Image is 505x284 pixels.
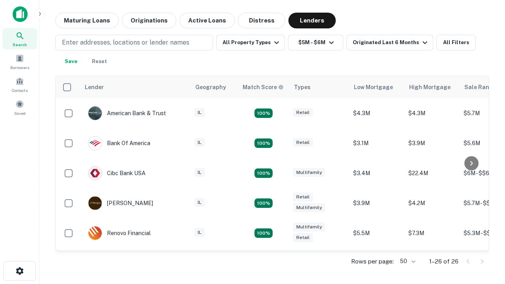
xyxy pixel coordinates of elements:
p: 1–26 of 26 [429,257,458,266]
th: Geography [191,76,238,98]
div: High Mortgage [409,82,451,92]
button: Originations [122,13,176,28]
img: picture [88,196,102,210]
h6: Match Score [243,83,282,92]
td: $3.9M [349,188,404,218]
a: Borrowers [2,51,37,72]
button: Active Loans [180,13,235,28]
div: Types [294,82,310,92]
div: [PERSON_NAME] [88,196,153,210]
th: Types [289,76,349,98]
button: All Property Types [216,35,285,50]
button: Originated Last 6 Months [346,35,433,50]
div: Lender [85,82,104,92]
div: Retail [293,138,313,147]
div: IL [195,168,205,177]
img: picture [88,106,102,120]
div: Bank Of America [88,136,150,150]
div: Matching Properties: 4, hasApolloMatch: undefined [254,198,273,208]
button: Enter addresses, locations or lender names [55,35,213,50]
button: Reset [87,54,112,69]
img: picture [88,166,102,180]
td: $7.3M [404,218,460,248]
div: Matching Properties: 4, hasApolloMatch: undefined [254,138,273,148]
button: $5M - $6M [288,35,343,50]
div: Retail [293,192,313,202]
div: IL [195,138,205,147]
div: Matching Properties: 7, hasApolloMatch: undefined [254,108,273,118]
th: Low Mortgage [349,76,404,98]
div: Renovo Financial [88,226,151,240]
td: $22.4M [404,158,460,188]
button: Lenders [288,13,336,28]
div: Multifamily [293,203,325,212]
button: Distress [238,13,285,28]
iframe: Chat Widget [466,196,505,234]
p: Enter addresses, locations or lender names [62,38,189,47]
th: Capitalize uses an advanced AI algorithm to match your search with the best lender. The match sco... [238,76,289,98]
td: $3.1M [349,128,404,158]
a: Saved [2,97,37,118]
div: Retail [293,233,313,242]
img: picture [88,226,102,240]
div: American Bank & Trust [88,106,166,120]
span: Borrowers [10,64,29,71]
td: $4.2M [404,188,460,218]
th: Lender [80,76,191,98]
div: IL [195,198,205,207]
div: Retail [293,108,313,117]
div: Geography [195,82,226,92]
span: Saved [14,110,26,116]
div: Multifamily [293,168,325,177]
span: Contacts [12,87,28,93]
a: Search [2,28,37,49]
div: Cibc Bank USA [88,166,146,180]
div: Originated Last 6 Months [353,38,430,47]
td: $3.9M [404,128,460,158]
p: Rows per page: [351,257,394,266]
th: High Mortgage [404,76,460,98]
div: Low Mortgage [354,82,393,92]
td: $4.3M [349,98,404,128]
span: Search [13,41,27,48]
button: All Filters [436,35,476,50]
button: Save your search to get updates of matches that match your search criteria. [58,54,84,69]
td: $5.5M [349,218,404,248]
div: Multifamily [293,222,325,232]
td: $3.4M [349,158,404,188]
div: 50 [397,256,417,267]
div: Matching Properties: 4, hasApolloMatch: undefined [254,228,273,238]
td: $2.2M [349,248,404,278]
div: Capitalize uses an advanced AI algorithm to match your search with the best lender. The match sco... [243,83,284,92]
img: picture [88,136,102,150]
div: IL [195,228,205,237]
td: $4.3M [404,98,460,128]
button: Maturing Loans [55,13,119,28]
img: capitalize-icon.png [13,6,28,22]
a: Contacts [2,74,37,95]
div: Matching Properties: 4, hasApolloMatch: undefined [254,168,273,178]
td: $3.1M [404,248,460,278]
div: IL [195,108,205,117]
